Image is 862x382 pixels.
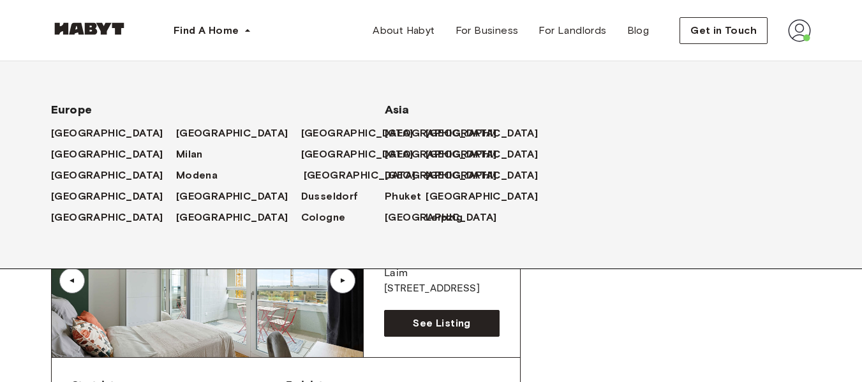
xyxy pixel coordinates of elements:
[301,210,359,225] a: Cologne
[385,147,497,162] span: [GEOGRAPHIC_DATA]
[176,126,301,141] a: [GEOGRAPHIC_DATA]
[373,23,435,38] span: About Habyt
[301,189,359,204] span: Dusseldorf
[176,126,288,141] span: [GEOGRAPHIC_DATA]
[385,210,510,225] a: [GEOGRAPHIC_DATA]
[304,168,429,183] a: [GEOGRAPHIC_DATA]
[176,210,288,225] span: [GEOGRAPHIC_DATA]
[426,126,551,141] a: [GEOGRAPHIC_DATA]
[385,126,510,141] a: [GEOGRAPHIC_DATA]
[680,17,768,44] button: Get in Touch
[51,102,344,117] span: Europe
[456,23,519,38] span: For Business
[528,18,616,43] a: For Landlords
[176,210,301,225] a: [GEOGRAPHIC_DATA]
[690,23,757,38] span: Get in Touch
[385,147,510,162] a: [GEOGRAPHIC_DATA]
[384,310,500,337] a: See Listing
[788,19,811,42] img: avatar
[301,126,426,141] a: [GEOGRAPHIC_DATA]
[385,189,434,204] a: Phuket
[176,168,230,183] a: Modena
[362,18,445,43] a: About Habyt
[163,18,262,43] button: Find A Home
[52,204,363,357] img: Image of the room
[51,126,176,141] a: [GEOGRAPHIC_DATA]
[66,277,78,284] div: ▲
[385,126,497,141] span: [GEOGRAPHIC_DATA]
[426,189,551,204] a: [GEOGRAPHIC_DATA]
[617,18,660,43] a: Blog
[51,189,163,204] span: [GEOGRAPHIC_DATA]
[51,147,176,162] a: [GEOGRAPHIC_DATA]
[385,168,510,183] a: [GEOGRAPHIC_DATA]
[176,147,216,162] a: Milan
[51,168,176,183] a: [GEOGRAPHIC_DATA]
[301,147,413,162] span: [GEOGRAPHIC_DATA]
[176,168,218,183] span: Modena
[301,210,346,225] span: Cologne
[385,210,497,225] span: [GEOGRAPHIC_DATA]
[301,189,371,204] a: Dusseldorf
[385,102,477,117] span: Asia
[301,126,413,141] span: [GEOGRAPHIC_DATA]
[426,147,551,162] a: [GEOGRAPHIC_DATA]
[413,316,470,331] span: See Listing
[51,126,163,141] span: [GEOGRAPHIC_DATA]
[176,147,203,162] span: Milan
[539,23,606,38] span: For Landlords
[174,23,239,38] span: Find A Home
[176,189,301,204] a: [GEOGRAPHIC_DATA]
[385,168,497,183] span: [GEOGRAPHIC_DATA]
[336,277,349,284] div: ▲
[51,147,163,162] span: [GEOGRAPHIC_DATA]
[445,18,529,43] a: For Business
[426,189,538,204] span: [GEOGRAPHIC_DATA]
[301,147,426,162] a: [GEOGRAPHIC_DATA]
[176,189,288,204] span: [GEOGRAPHIC_DATA]
[51,189,176,204] a: [GEOGRAPHIC_DATA]
[385,189,421,204] span: Phuket
[51,168,163,183] span: [GEOGRAPHIC_DATA]
[51,210,176,225] a: [GEOGRAPHIC_DATA]
[304,168,416,183] span: [GEOGRAPHIC_DATA]
[51,22,128,35] img: Habyt
[51,210,163,225] span: [GEOGRAPHIC_DATA]
[426,168,551,183] a: [GEOGRAPHIC_DATA]
[384,281,500,297] p: [STREET_ADDRESS]
[627,23,650,38] span: Blog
